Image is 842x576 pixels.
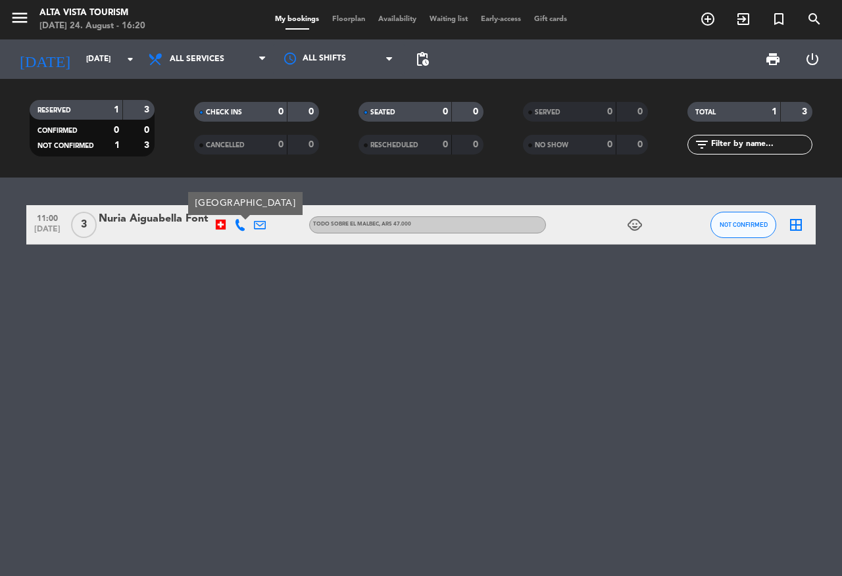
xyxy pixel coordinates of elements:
div: LOG OUT [793,39,832,79]
strong: 0 [607,107,612,116]
span: SEATED [370,109,395,116]
span: Availability [372,16,423,23]
span: SERVED [535,109,560,116]
span: CONFIRMED [37,128,78,134]
span: pending_actions [414,51,430,67]
strong: 0 [473,140,481,149]
strong: 0 [278,140,284,149]
span: Todo sobre el malbec [313,222,411,227]
span: All services [170,55,224,64]
strong: 0 [607,140,612,149]
span: Waiting list [423,16,474,23]
strong: 0 [309,107,316,116]
strong: 3 [144,105,152,114]
i: [DATE] [10,45,80,74]
div: [DATE] 24. August - 16:20 [39,20,145,33]
strong: 0 [278,107,284,116]
span: Floorplan [326,16,372,23]
span: Gift cards [528,16,574,23]
strong: 3 [802,107,810,116]
strong: 1 [772,107,777,116]
strong: 0 [114,126,119,135]
i: menu [10,8,30,28]
i: border_all [788,217,804,233]
strong: 0 [309,140,316,149]
strong: 0 [144,126,152,135]
span: TOTAL [695,109,716,116]
span: RESERVED [37,107,71,114]
span: , ARS 47.000 [379,222,411,227]
span: NOT CONFIRMED [37,143,94,149]
div: [GEOGRAPHIC_DATA] [188,192,303,215]
span: My bookings [268,16,326,23]
strong: 0 [637,140,645,149]
span: Early-access [474,16,528,23]
span: 11:00 [31,210,64,225]
i: exit_to_app [735,11,751,27]
span: NO SHOW [535,142,568,149]
i: power_settings_new [805,51,820,67]
strong: 3 [144,141,152,150]
input: Filter by name... [710,137,812,152]
div: Alta Vista Tourism [39,7,145,20]
strong: 1 [114,141,120,150]
span: RESCHEDULED [370,142,418,149]
i: search [806,11,822,27]
i: turned_in_not [771,11,787,27]
span: CHECK INS [206,109,242,116]
button: menu [10,8,30,32]
strong: 1 [114,105,119,114]
span: 3 [71,212,97,238]
i: filter_list [694,137,710,153]
div: Nuria Aiguabella Font [99,210,210,228]
span: [DATE] [31,225,64,240]
strong: 0 [637,107,645,116]
span: CANCELLED [206,142,245,149]
i: add_circle_outline [700,11,716,27]
strong: 0 [443,140,448,149]
strong: 0 [443,107,448,116]
span: print [765,51,781,67]
i: child_care [627,217,643,233]
strong: 0 [473,107,481,116]
span: NOT CONFIRMED [720,221,768,228]
button: NOT CONFIRMED [710,212,776,238]
i: arrow_drop_down [122,51,138,67]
